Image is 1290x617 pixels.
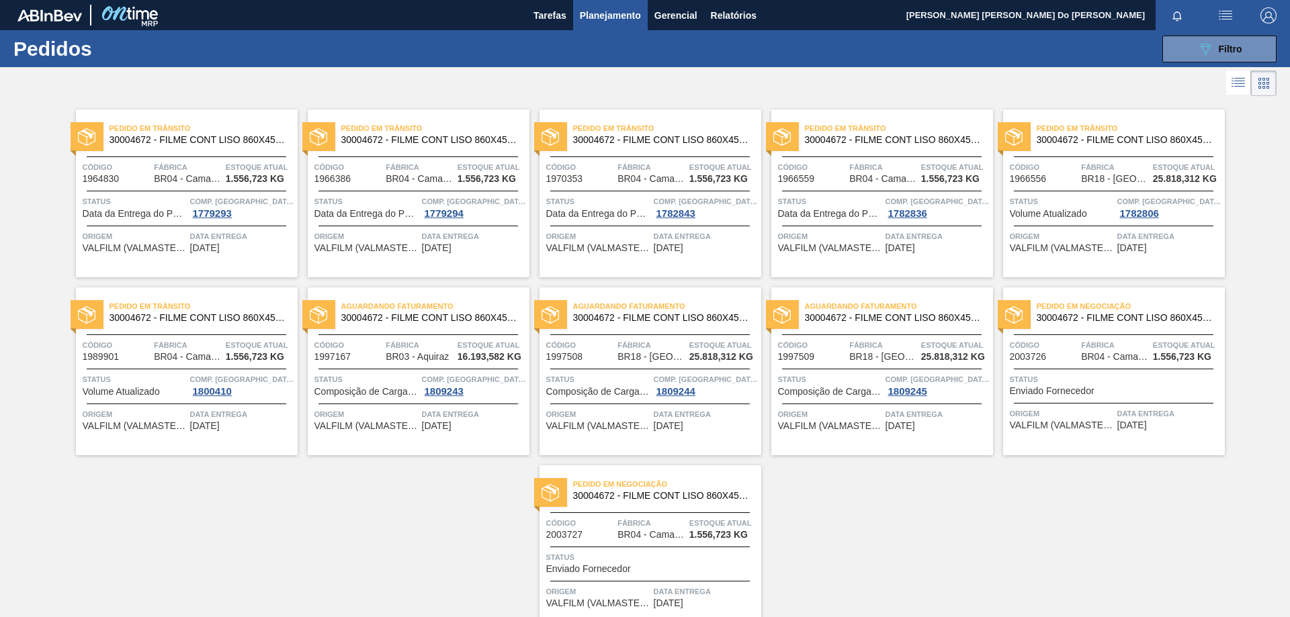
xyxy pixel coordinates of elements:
span: Relatórios [711,7,757,23]
span: Data entrega [886,230,990,243]
span: Código [546,516,615,530]
span: Estoque atual [226,160,294,174]
span: 12/08/2025 [422,243,451,253]
span: VALFILM (VALMASTER) - MANAUS (AM) [546,243,650,253]
span: 25.818,312 KG [1153,174,1217,184]
img: userActions [1217,7,1234,23]
div: 1782836 [886,208,930,219]
span: Fábrica [154,160,222,174]
span: 12/09/2025 [190,421,220,431]
div: 1809243 [422,386,466,397]
span: BR18 - Pernambuco [1081,174,1148,184]
span: Data da Entrega do Pedido Antecipada [546,209,650,219]
span: Origem [546,230,650,243]
span: VALFILM (VALMASTER) - MANAUS (AM) [314,421,419,431]
span: Data entrega [654,408,758,421]
span: Estoque atual [1153,160,1221,174]
div: Visão em Lista [1226,70,1251,96]
span: Fábrica [1081,160,1150,174]
span: BR04 - Camaçari [1081,352,1148,362]
a: statusPedido em Negociação30004672 - FILME CONT LISO 860X45 MICRASCódigo2003726FábricaBR04 - Cama... [993,287,1225,455]
span: 1.556,723 KG [689,174,748,184]
span: Data da Entrega do Pedido Atrasada [314,209,419,219]
span: 30004672 - FILME CONT LISO 860X45 MICRAS [110,135,287,145]
a: statusAguardando Faturamento30004672 - FILME CONT LISO 860X45 MICRASCódigo1997509FábricaBR18 - [G... [761,287,993,455]
span: 11/08/2025 [190,243,220,253]
a: Comp. [GEOGRAPHIC_DATA]1809244 [654,373,758,397]
span: Fábrica [1081,338,1150,352]
a: Comp. [GEOGRAPHIC_DATA]1779294 [422,195,526,219]
span: Fábrica [617,338,686,352]
img: status [542,128,559,146]
span: Pedido em Trânsito [1037,122,1225,135]
span: Data entrega [654,230,758,243]
span: 30004672 - FILME CONT LISO 860X45 MICRAS [1037,135,1214,145]
a: statusAguardando Faturamento30004672 - FILME CONT LISO 860X45 MICRASCódigo1997508FábricaBR18 - [G... [529,287,761,455]
a: Comp. [GEOGRAPHIC_DATA]1782806 [1117,195,1221,219]
span: 1966559 [778,174,815,184]
span: BR04 - Camaçari [386,174,453,184]
span: Data entrega [190,230,294,243]
a: Comp. [GEOGRAPHIC_DATA]1782836 [886,195,990,219]
span: Data entrega [422,230,526,243]
img: Logout [1260,7,1277,23]
span: BR04 - Camaçari [617,530,685,540]
span: 1997508 [546,352,583,362]
a: statusAguardando Faturamento30004672 - FILME CONT LISO 860X45 MICRASCódigo1997167FábricaBR03 - Aq... [298,287,529,455]
span: Estoque atual [689,160,758,174]
span: Status [546,195,650,208]
span: Data entrega [422,408,526,421]
span: Filtro [1219,44,1242,54]
span: Código [83,160,151,174]
span: Status [546,373,650,386]
span: Código [83,338,151,352]
span: Volume Atualizado [1010,209,1087,219]
span: Comp. Carga [654,373,758,386]
span: Status [546,551,758,564]
span: 25/09/2025 [422,421,451,431]
span: BR18 - Pernambuco [617,352,685,362]
span: Origem [778,408,882,421]
span: 25.818,312 KG [921,352,985,362]
span: Pedido em Trânsito [341,122,529,135]
img: status [542,484,559,502]
span: Origem [546,585,650,598]
span: 2003727 [546,530,583,540]
span: 30004672 - FILME CONT LISO 860X45 MICRAS [805,313,982,323]
span: 1.556,723 KG [226,174,284,184]
span: 30004672 - FILME CONT LISO 860X45 MICRAS [341,313,519,323]
span: Fábrica [617,516,686,530]
span: 1.556,723 KG [458,174,516,184]
h1: Pedidos [13,41,214,56]
span: BR18 - Pernambuco [849,352,916,362]
a: Comp. [GEOGRAPHIC_DATA]1809245 [886,373,990,397]
span: BR04 - Camaçari [849,174,916,184]
span: 30004672 - FILME CONT LISO 860X45 MICRAS [805,135,982,145]
img: status [542,306,559,324]
a: statusPedido em Trânsito30004672 - FILME CONT LISO 860X45 MICRASCódigo1989901FábricaBR04 - Camaça... [66,287,298,455]
span: Origem [1010,407,1114,420]
span: 30004672 - FILME CONT LISO 860X45 MICRAS [573,313,750,323]
span: Status [83,195,187,208]
span: Aguardando Faturamento [805,299,993,313]
div: 1779294 [422,208,466,219]
span: VALFILM (VALMASTER) - MANAUS (AM) [1010,420,1114,430]
span: VALFILM (VALMASTER) - MANAUS (AM) [1010,243,1114,253]
a: Comp. [GEOGRAPHIC_DATA]1779293 [190,195,294,219]
div: Visão em Cards [1251,70,1277,96]
a: statusPedido em Trânsito30004672 - FILME CONT LISO 860X45 MICRASCódigo1970353FábricaBR04 - Camaça... [529,109,761,277]
span: VALFILM (VALMASTER) - MANAUS (AM) [778,421,882,431]
span: Código [1010,160,1078,174]
span: 07/10/2025 [1117,420,1147,430]
span: Data entrega [886,408,990,421]
span: 02/10/2025 [654,421,683,431]
span: Fábrica [849,338,918,352]
span: Fábrica [386,338,454,352]
img: status [310,306,327,324]
span: Código [546,338,615,352]
span: Composição de Carga Aceita [546,387,650,397]
img: status [78,128,95,146]
span: Volume Atualizado [83,387,160,397]
span: Origem [778,230,882,243]
span: Código [314,160,383,174]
